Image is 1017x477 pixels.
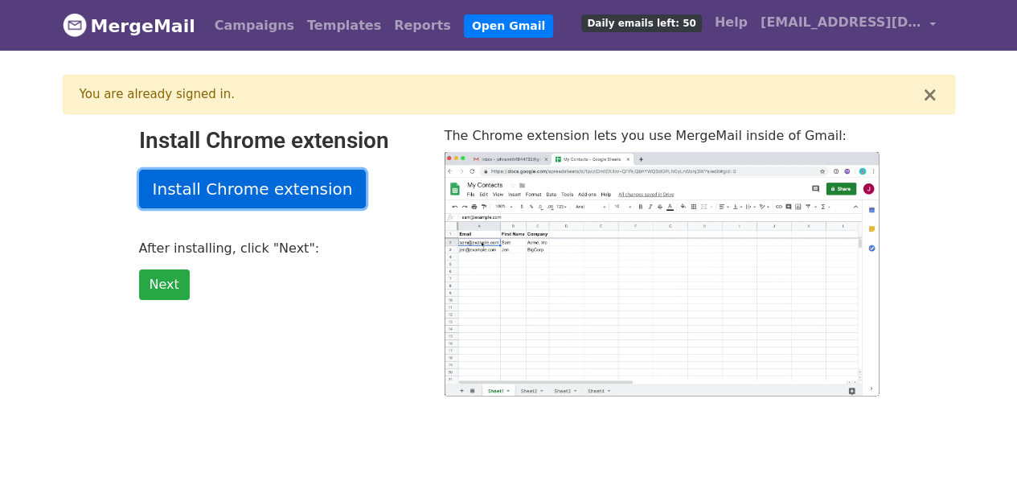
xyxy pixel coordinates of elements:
a: Open Gmail [464,14,553,38]
span: [EMAIL_ADDRESS][DOMAIN_NAME] [761,13,921,32]
a: Next [139,269,190,300]
span: Daily emails left: 50 [581,14,701,32]
a: Templates [301,10,388,42]
a: Help [708,6,754,39]
div: You are already signed in. [80,85,922,104]
a: Reports [388,10,457,42]
iframe: Chat Widget [937,400,1017,477]
button: × [921,85,937,105]
h2: Install Chrome extension [139,127,420,154]
a: Daily emails left: 50 [575,6,707,39]
a: Install Chrome extension [139,170,367,208]
p: The Chrome extension lets you use MergeMail inside of Gmail: [445,127,879,144]
img: MergeMail logo [63,13,87,37]
a: [EMAIL_ADDRESS][DOMAIN_NAME] [754,6,942,44]
a: Campaigns [208,10,301,42]
a: MergeMail [63,9,195,43]
p: After installing, click "Next": [139,240,420,257]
